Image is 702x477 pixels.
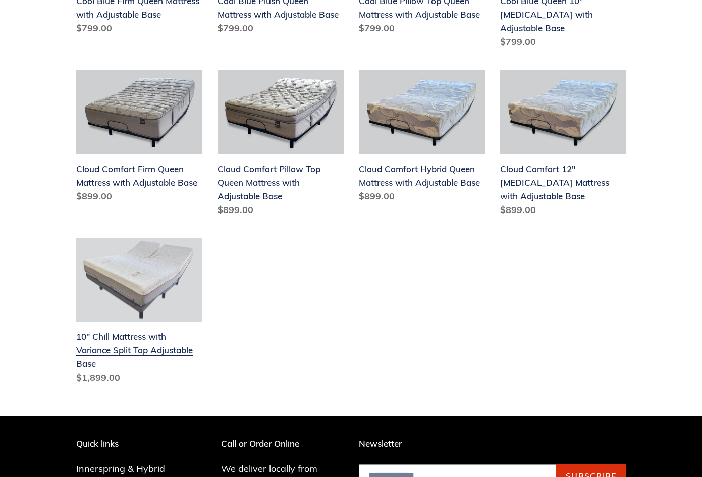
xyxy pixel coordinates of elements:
a: Cloud Comfort Hybrid Queen Mattress with Adjustable Base [359,70,485,207]
a: 10" Chill Mattress with Variance Split Top Adjustable Base [76,238,202,389]
a: Cloud Comfort Pillow Top Queen Mattress with Adjustable Base [218,70,344,221]
p: Quick links [76,439,180,449]
a: Cloud Comfort 12" Memory Foam Mattress with Adjustable Base [500,70,626,221]
p: Call or Order Online [221,439,344,449]
a: Innerspring & Hybrid [76,463,165,474]
p: Newsletter [359,439,626,449]
a: Cloud Comfort Firm Queen Mattress with Adjustable Base [76,70,202,207]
